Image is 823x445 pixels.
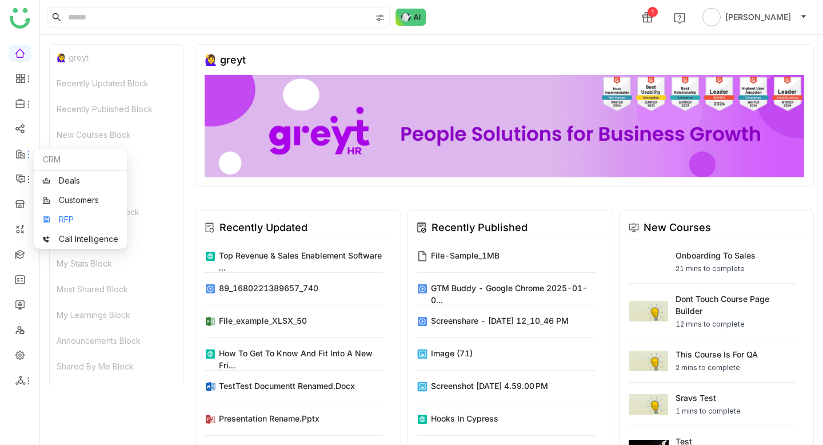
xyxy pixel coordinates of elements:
[676,348,758,360] div: This course is for QA
[725,11,791,23] span: [PERSON_NAME]
[702,8,721,26] img: avatar
[50,276,183,302] div: Most Shared Block
[10,8,30,29] img: logo
[42,177,118,185] a: Deals
[34,149,127,171] div: CRM
[648,7,658,17] div: 1
[431,315,569,327] div: Screenshare - [DATE] 12_10_46 PM
[50,251,183,276] div: My Stats Block
[205,75,804,177] img: 68ca8a786afc163911e2cfd3
[50,353,183,379] div: Shared By Me Block
[42,216,118,224] a: RFP
[431,412,498,424] div: Hooks in Cypress
[50,70,183,96] div: Recently Updated Block
[42,235,118,243] a: Call Intelligence
[219,347,383,371] div: How to Get to Know and Fit Into a New Fri...
[219,412,319,424] div: Presentation rename.pptx
[219,380,355,392] div: TestTest Documentt renamed.docx
[219,249,383,273] div: Top Revenue & Sales Enablement Software ...
[50,122,183,148] div: New Courses Block
[50,302,183,328] div: My Learnings Block
[219,220,307,236] div: Recently Updated
[219,315,307,327] div: file_example_XLSX_50
[395,9,426,26] img: ask-buddy-normal.svg
[431,249,500,261] div: file-sample_1MB
[676,293,796,317] div: Dont touch course page builder
[644,220,711,236] div: New Courses
[50,45,183,70] div: 🙋‍♀️ greyt
[431,380,548,392] div: Screenshot [DATE] 4.59.00 PM
[42,196,118,204] a: Customers
[676,264,756,274] div: 21 mins to complete
[205,54,246,66] div: 🙋‍♀️ greyt
[431,347,473,359] div: image (71)
[432,220,528,236] div: Recently Published
[674,13,685,24] img: help.svg
[676,406,741,416] div: 1 mins to complete
[676,392,741,404] div: sravs test
[676,249,756,261] div: Onboarding to Sales
[676,319,796,329] div: 12 mins to complete
[50,96,183,122] div: Recently Published Block
[676,363,758,373] div: 2 mins to complete
[50,379,183,405] div: Todo Block
[700,8,809,26] button: [PERSON_NAME]
[431,282,595,306] div: GTM Buddy - Google Chrome 2025-01-0...
[375,13,385,22] img: search-type.svg
[50,328,183,353] div: Announcements Block
[219,282,318,294] div: 89_1680221389657_740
